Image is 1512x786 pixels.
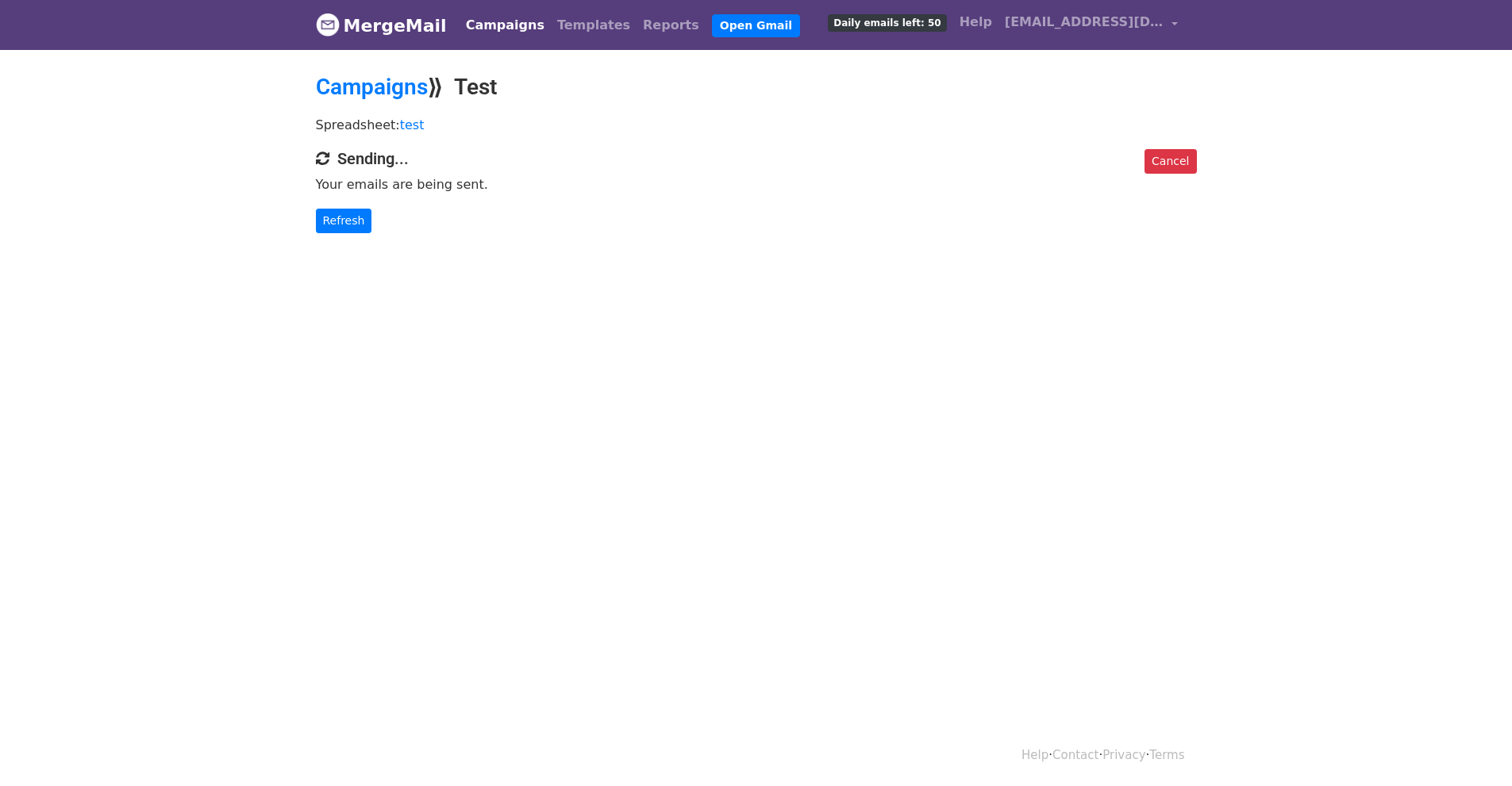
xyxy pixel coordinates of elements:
[316,9,447,42] a: MergeMail
[551,10,637,41] a: Templates
[1145,149,1196,174] a: Cancel
[1102,748,1145,762] a: Privacy
[712,14,800,37] a: Open Gmail
[316,209,372,233] a: Refresh
[1052,748,1098,762] a: Contact
[316,13,340,36] img: MergeMail logo
[460,10,551,41] a: Campaigns
[828,14,946,32] span: Daily emails left: 50
[316,74,428,100] a: Campaigns
[1021,748,1048,762] a: Help
[637,10,706,41] a: Reports
[400,117,425,132] a: test
[316,74,1197,101] h2: ⟫ Test
[953,6,998,38] a: Help
[821,6,952,38] a: Daily emails left: 50
[316,149,1197,168] h4: Sending...
[1149,748,1184,762] a: Terms
[316,176,1197,193] p: Your emails are being sent.
[998,6,1184,44] a: [EMAIL_ADDRESS][DOMAIN_NAME]
[1005,13,1164,32] span: [EMAIL_ADDRESS][DOMAIN_NAME]
[316,117,1197,133] p: Spreadsheet:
